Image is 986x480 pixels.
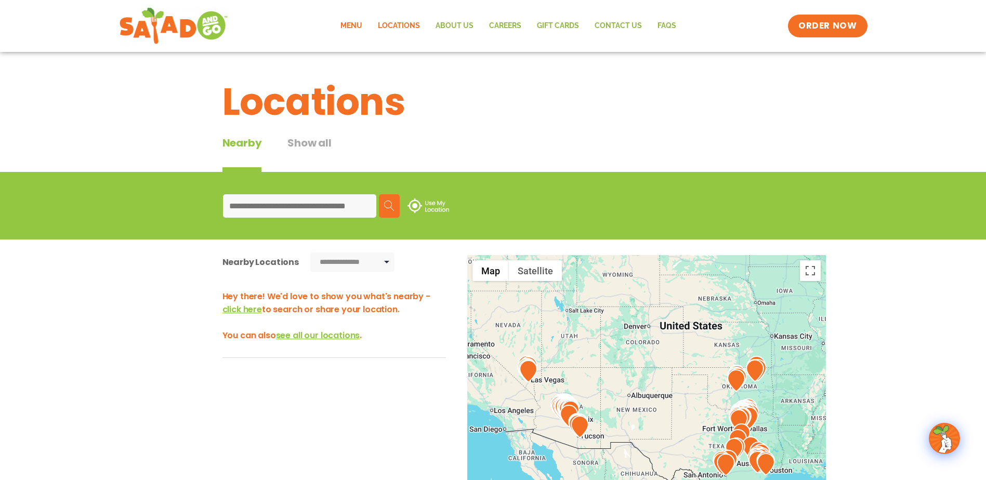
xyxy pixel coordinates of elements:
a: Contact Us [587,14,650,38]
button: Show all [287,135,331,172]
a: ORDER NOW [788,15,867,37]
a: GIFT CARDS [529,14,587,38]
div: Nearby [222,135,262,172]
img: wpChatIcon [930,424,959,453]
button: Show satellite imagery [509,260,562,281]
span: click here [222,303,262,315]
span: ORDER NOW [798,20,857,32]
nav: Menu [333,14,684,38]
h1: Locations [222,74,764,130]
div: Nearby Locations [222,256,299,269]
h3: Hey there! We'd love to show you what's nearby - to search or share your location. You can also . [222,290,446,342]
img: use-location.svg [407,198,449,213]
img: new-SAG-logo-768×292 [119,5,229,47]
a: About Us [428,14,481,38]
button: Show street map [472,260,509,281]
button: Toggle fullscreen view [800,260,821,281]
img: search.svg [384,201,395,211]
a: Careers [481,14,529,38]
div: Tabbed content [222,135,358,172]
a: Menu [333,14,370,38]
span: see all our locations [276,329,360,341]
a: Locations [370,14,428,38]
a: FAQs [650,14,684,38]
